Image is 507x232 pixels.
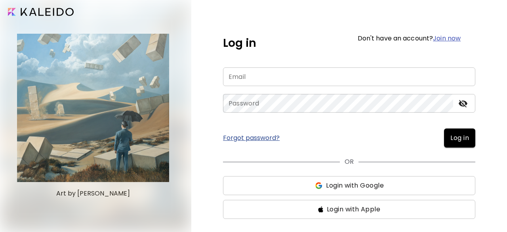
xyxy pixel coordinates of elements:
h5: Log in [223,35,256,52]
span: Login with Google [326,181,384,190]
button: ssLogin with Google [223,176,475,195]
a: Forgot password? [223,135,280,141]
a: Join now [433,34,461,43]
span: Log in [450,133,469,143]
button: Log in [444,128,475,148]
span: Login with Apple [327,205,380,214]
img: ss [318,206,324,213]
p: OR [345,157,354,167]
button: ssLogin with Apple [223,200,475,219]
h6: Don't have an account? [358,35,461,42]
img: ss [314,182,323,190]
button: toggle password visibility [456,97,470,110]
